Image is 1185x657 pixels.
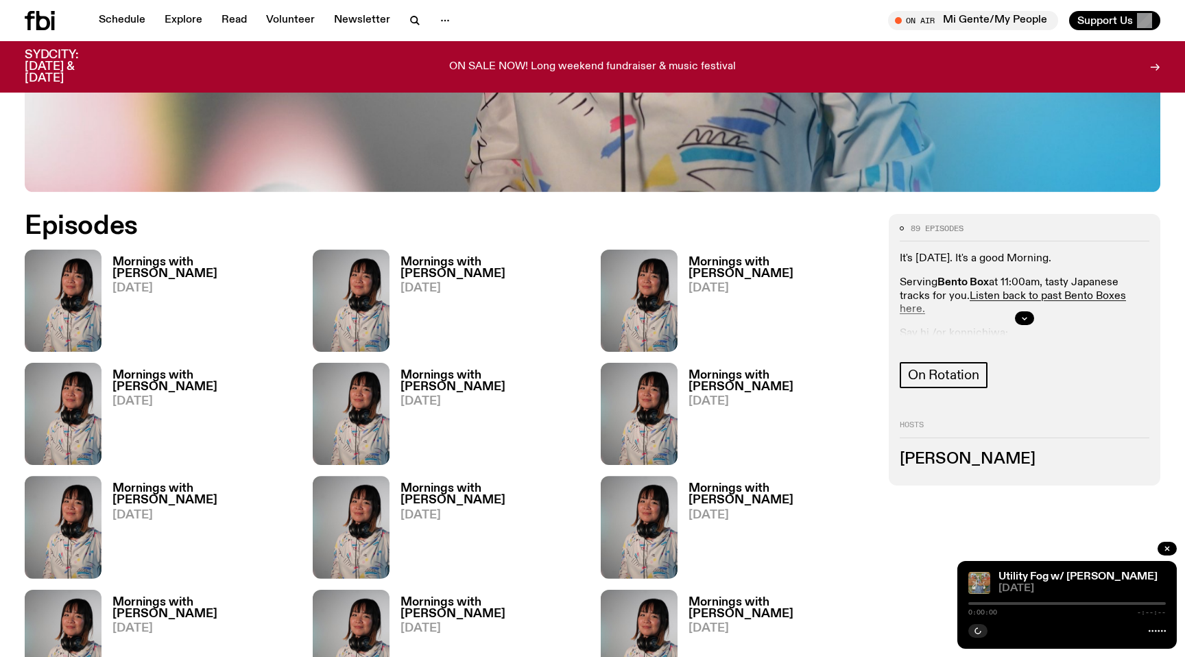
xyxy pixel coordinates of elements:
p: Serving at 11:00am, tasty Japanese tracks for you. [900,276,1149,316]
a: Volunteer [258,11,323,30]
span: [DATE] [112,283,296,294]
span: [DATE] [689,283,872,294]
span: [DATE] [400,396,584,407]
p: It's [DATE]. It's a good Morning. [900,252,1149,265]
a: Newsletter [326,11,398,30]
h3: Mornings with [PERSON_NAME] [689,483,872,506]
img: Kana Frazer is smiling at the camera with her head tilted slightly to her left. She wears big bla... [601,250,678,352]
a: Mornings with [PERSON_NAME][DATE] [390,370,584,465]
h3: Mornings with [PERSON_NAME] [400,483,584,506]
h3: Mornings with [PERSON_NAME] [400,597,584,620]
img: Kana Frazer is smiling at the camera with her head tilted slightly to her left. She wears big bla... [25,363,101,465]
h3: Mornings with [PERSON_NAME] [689,597,872,620]
h3: Mornings with [PERSON_NAME] [689,256,872,280]
span: [DATE] [689,510,872,521]
a: Read [213,11,255,30]
a: Utility Fog w/ [PERSON_NAME] [998,571,1158,582]
img: Kana Frazer is smiling at the camera with her head tilted slightly to her left. She wears big bla... [25,476,101,578]
p: ON SALE NOW! Long weekend fundraiser & music festival [449,61,736,73]
a: Mornings with [PERSON_NAME][DATE] [678,483,872,578]
h2: Hosts [900,421,1149,438]
h3: Mornings with [PERSON_NAME] [400,256,584,280]
span: [DATE] [112,623,296,634]
a: Explore [156,11,211,30]
img: Kana Frazer is smiling at the camera with her head tilted slightly to her left. She wears big bla... [313,363,390,465]
h3: Mornings with [PERSON_NAME] [112,256,296,280]
h3: Mornings with [PERSON_NAME] [112,483,296,506]
span: [DATE] [689,623,872,634]
span: [DATE] [998,584,1166,594]
h3: Mornings with [PERSON_NAME] [689,370,872,393]
h3: SYDCITY: [DATE] & [DATE] [25,49,112,84]
img: Kana Frazer is smiling at the camera with her head tilted slightly to her left. She wears big bla... [601,363,678,465]
img: Kana Frazer is smiling at the camera with her head tilted slightly to her left. She wears big bla... [313,250,390,352]
h3: Mornings with [PERSON_NAME] [112,370,296,393]
span: [DATE] [400,623,584,634]
span: 89 episodes [911,225,963,232]
strong: Bento Box [937,277,989,288]
span: [DATE] [112,396,296,407]
a: Mornings with [PERSON_NAME][DATE] [390,256,584,352]
span: [DATE] [112,510,296,521]
span: [DATE] [400,283,584,294]
a: Mornings with [PERSON_NAME][DATE] [101,370,296,465]
a: Schedule [91,11,154,30]
a: Mornings with [PERSON_NAME][DATE] [678,370,872,465]
span: [DATE] [400,510,584,521]
span: [DATE] [689,396,872,407]
h3: Mornings with [PERSON_NAME] [400,370,584,393]
a: Mornings with [PERSON_NAME][DATE] [678,256,872,352]
span: -:--:-- [1137,609,1166,616]
span: On Rotation [908,368,979,383]
h3: [PERSON_NAME] [900,452,1149,467]
h3: Mornings with [PERSON_NAME] [112,597,296,620]
a: Mornings with [PERSON_NAME][DATE] [390,483,584,578]
button: Support Us [1069,11,1160,30]
button: On AirMi Gente/My People [888,11,1058,30]
a: Mornings with [PERSON_NAME][DATE] [101,483,296,578]
img: Kana Frazer is smiling at the camera with her head tilted slightly to her left. She wears big bla... [313,476,390,578]
h2: Episodes [25,214,776,239]
img: Kana Frazer is smiling at the camera with her head tilted slightly to her left. She wears big bla... [25,250,101,352]
img: Kana Frazer is smiling at the camera with her head tilted slightly to her left. She wears big bla... [601,476,678,578]
a: On Rotation [900,362,987,388]
a: Mornings with [PERSON_NAME][DATE] [101,256,296,352]
a: Listen back to past Bento Boxes here. [900,291,1126,315]
span: 0:00:00 [968,609,997,616]
span: Support Us [1077,14,1133,27]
